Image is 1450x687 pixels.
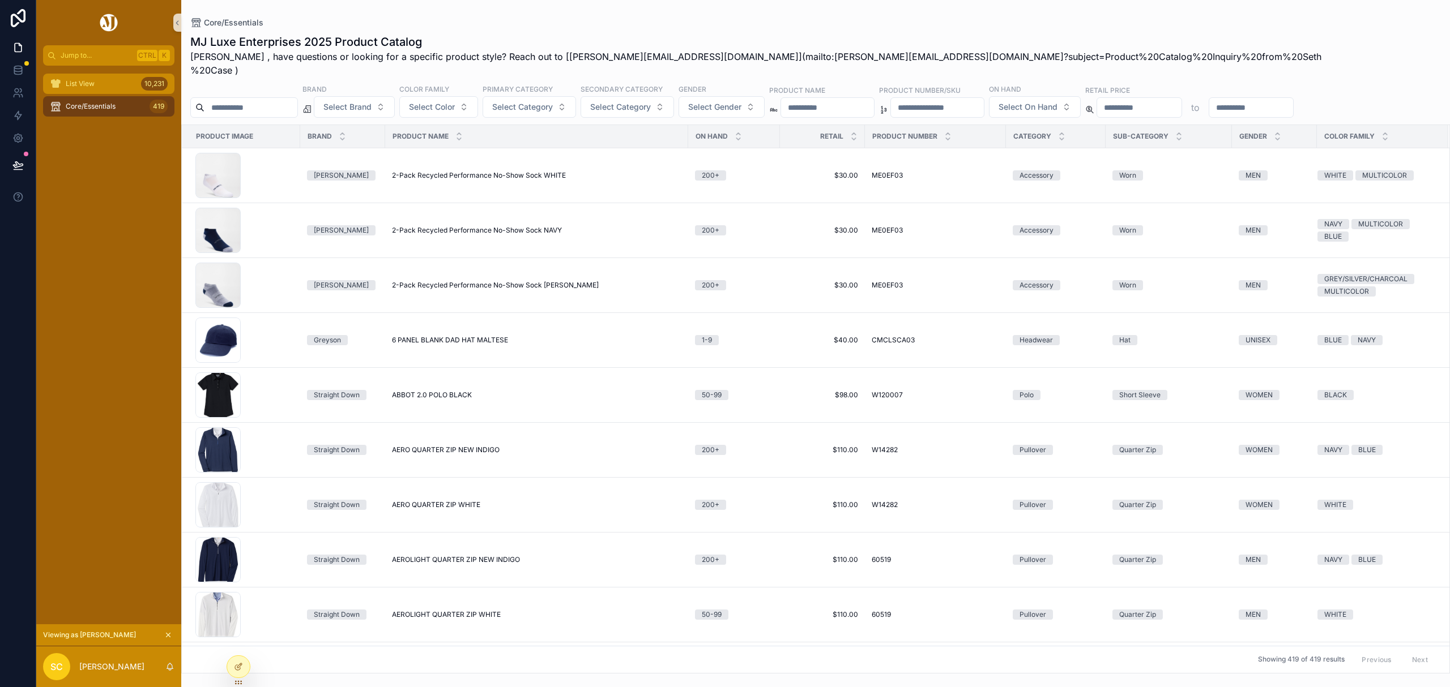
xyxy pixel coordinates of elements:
[1119,335,1131,345] div: Hat
[1324,219,1342,229] div: NAVY
[1112,609,1225,620] a: Quarter Zip
[695,170,773,181] a: 200+
[307,390,378,400] a: Straight Down
[483,96,576,118] button: Select Button
[1112,555,1225,565] a: Quarter Zip
[1020,390,1034,400] div: Polo
[1113,132,1168,141] span: Sub-Category
[314,445,360,455] div: Straight Down
[66,102,116,111] span: Core/Essentials
[50,660,63,673] span: SC
[314,500,360,510] div: Straight Down
[1020,170,1054,181] div: Accessory
[872,132,937,141] span: Product Number
[314,609,360,620] div: Straight Down
[787,610,858,619] a: $110.00
[872,555,891,564] span: 60519
[1239,280,1310,290] a: MEN
[872,445,999,454] a: W14282
[695,280,773,290] a: 200+
[392,281,681,290] a: 2-Pack Recycled Performance No-Show Sock [PERSON_NAME]
[695,445,773,455] a: 200+
[581,84,663,94] label: Secondary Category
[1013,170,1099,181] a: Accessory
[392,610,501,619] span: AEROLIGHT QUARTER ZIP WHITE
[702,609,722,620] div: 50-99
[141,77,168,91] div: 10,231
[1246,335,1270,345] div: UNISEX
[1324,170,1346,181] div: WHITE
[787,171,858,180] a: $30.00
[160,51,169,60] span: K
[1239,390,1310,400] a: WOMEN
[1358,445,1376,455] div: BLUE
[1324,500,1346,510] div: WHITE
[314,225,369,235] div: [PERSON_NAME]
[393,132,449,141] span: Product Name
[1317,555,1435,565] a: NAVYBLUE
[1246,445,1273,455] div: WOMEN
[1191,101,1200,114] p: to
[314,390,360,400] div: Straight Down
[392,610,681,619] a: AEROLIGHT QUARTER ZIP WHITE
[1317,335,1435,345] a: BLUENAVY
[702,335,712,345] div: 1-9
[43,630,136,639] span: Viewing as [PERSON_NAME]
[989,84,1021,94] label: On Hand
[787,281,858,290] a: $30.00
[872,500,999,509] a: W14282
[392,171,681,180] a: 2-Pack Recycled Performance No-Show Sock WHITE
[1317,390,1435,400] a: BLACK
[820,132,843,141] span: Retail
[307,500,378,510] a: Straight Down
[1239,555,1310,565] a: MEN
[483,84,553,94] label: Primary Category
[196,132,253,141] span: Product Image
[787,500,858,509] span: $110.00
[137,50,157,61] span: Ctrl
[1246,500,1273,510] div: WOMEN
[872,281,903,290] span: ME0EF03
[1020,555,1046,565] div: Pullover
[1119,280,1136,290] div: Worn
[1317,219,1435,242] a: NAVYMULTICOLORBLUE
[1362,170,1407,181] div: MULTICOLOR
[1013,390,1099,400] a: Polo
[392,500,480,509] span: AERO QUARTER ZIP WHITE
[1020,225,1054,235] div: Accessory
[307,445,378,455] a: Straight Down
[1317,500,1435,510] a: WHITE
[1239,170,1310,181] a: MEN
[1246,609,1261,620] div: MEN
[696,132,728,141] span: On Hand
[1013,500,1099,510] a: Pullover
[695,225,773,235] a: 200+
[150,100,168,113] div: 419
[314,280,369,290] div: [PERSON_NAME]
[1324,231,1342,242] div: BLUE
[989,96,1081,118] button: Select Button
[1246,170,1261,181] div: MEN
[1324,445,1342,455] div: NAVY
[1246,225,1261,235] div: MEN
[392,500,681,509] a: AERO QUARTER ZIP WHITE
[787,336,858,345] a: $40.00
[1317,609,1435,620] a: WHITE
[392,226,562,235] span: 2-Pack Recycled Performance No-Show Sock NAVY
[1119,445,1156,455] div: Quarter Zip
[695,500,773,510] a: 200+
[872,555,999,564] a: 60519
[323,101,372,113] span: Select Brand
[79,661,144,672] p: [PERSON_NAME]
[1013,335,1099,345] a: Headwear
[1324,335,1342,345] div: BLUE
[43,74,174,94] a: List View10,231
[1358,335,1376,345] div: NAVY
[872,336,999,345] a: CMCLSCA03
[695,390,773,400] a: 50-99
[1317,170,1435,181] a: WHITEMULTICOLOR
[1324,609,1346,620] div: WHITE
[392,336,681,345] a: 6 PANEL BLANK DAD HAT MALTESE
